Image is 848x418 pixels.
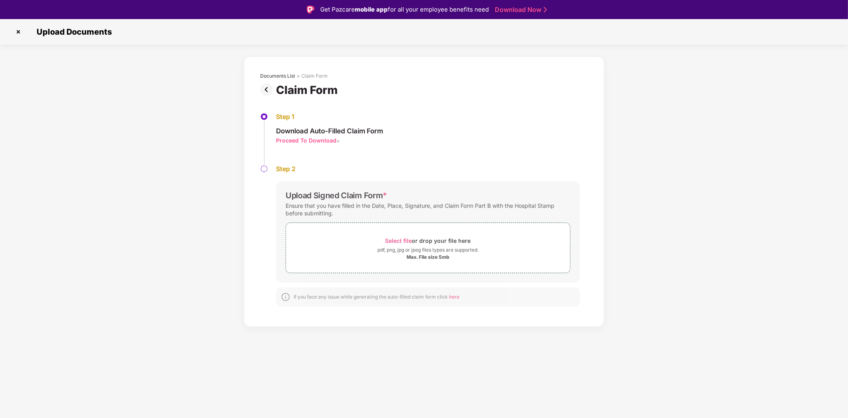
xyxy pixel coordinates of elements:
[355,6,388,13] strong: mobile app
[276,127,383,135] div: Download Auto-Filled Claim Form
[377,246,478,254] div: pdf, png, jpg or jpeg files types are supported.
[449,294,459,300] span: here
[385,237,412,244] span: Select file
[276,165,580,173] div: Step 2
[301,73,328,79] div: Claim Form
[406,254,449,260] div: Max. File size 5mb
[281,292,290,302] img: svg+xml;base64,PHN2ZyBpZD0iSW5mb18tXzMyeDMyIiBkYXRhLW5hbWU9IkluZm8gLSAzMngzMiIgeG1sbnM9Imh0dHA6Ly...
[286,229,570,267] span: Select fileor drop your file herepdf, png, jpg or jpeg files types are supported.Max. File size 5mb
[307,6,315,14] img: Logo
[276,83,341,97] div: Claim Form
[495,6,545,14] a: Download Now
[276,137,336,144] div: Proceed To Download
[276,113,383,121] div: Step 1
[320,5,489,14] div: Get Pazcare for all your employee benefits need
[294,294,459,300] div: If you face any issue while generating the auto-filled claim form click
[260,113,268,121] img: svg+xml;base64,PHN2ZyBpZD0iU3RlcC1BY3RpdmUtMzJ4MzIiIHhtbG5zPSJodHRwOi8vd3d3LnczLm9yZy8yMDAwL3N2Zy...
[286,191,387,200] div: Upload Signed Claim Form
[12,25,25,38] img: svg+xml;base64,PHN2ZyBpZD0iQ3Jvc3MtMzJ4MzIiIHhtbG5zPSJodHRwOi8vd3d3LnczLm9yZy8yMDAwL3N2ZyIgd2lkdG...
[297,73,300,79] div: >
[29,27,116,37] span: Upload Documents
[286,200,570,219] div: Ensure that you have filled in the Date, Place, Signature, and Claim Form Part B with the Hospita...
[260,83,276,96] img: svg+xml;base64,PHN2ZyBpZD0iUHJldi0zMngzMiIgeG1sbnM9Imh0dHA6Ly93d3cudzMub3JnLzIwMDAvc3ZnIiB3aWR0aD...
[336,138,340,144] span: >
[260,165,268,173] img: svg+xml;base64,PHN2ZyBpZD0iU3RlcC1QZW5kaW5nLTMyeDMyIiB4bWxucz0iaHR0cDovL3d3dy53My5vcmcvMjAwMC9zdm...
[544,6,547,14] img: Stroke
[260,73,295,79] div: Documents List
[385,235,471,246] div: or drop your file here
